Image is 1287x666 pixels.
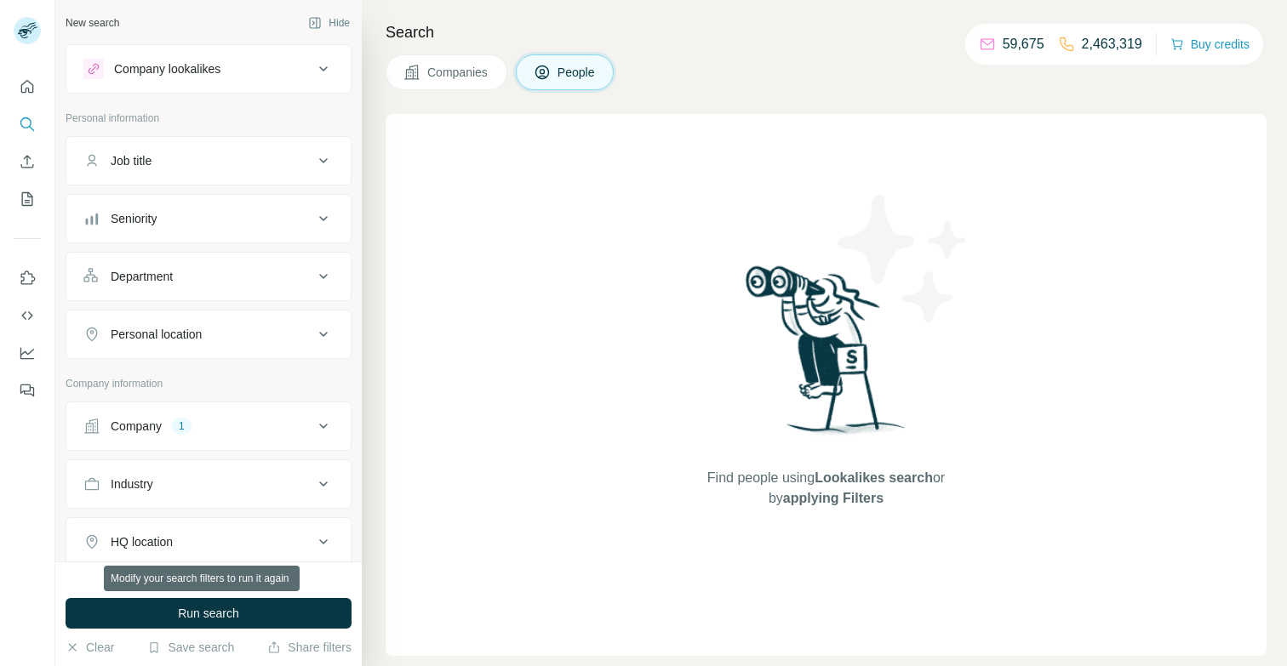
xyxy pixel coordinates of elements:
span: People [558,64,597,81]
p: Company information [66,376,352,391]
button: My lists [14,184,41,214]
span: Run search [178,605,239,622]
h4: Search [386,20,1267,44]
img: Surfe Illustration - Woman searching with binoculars [738,261,915,451]
p: 59,675 [1003,34,1044,54]
button: Department [66,256,351,297]
button: Use Surfe API [14,300,41,331]
button: Dashboard [14,338,41,368]
button: Feedback [14,375,41,406]
button: Quick start [14,71,41,102]
div: Company lookalikes [114,60,220,77]
button: Save search [147,639,234,656]
div: 1 [172,418,192,434]
button: Run search [66,598,352,629]
button: Buy credits [1170,32,1250,56]
div: HQ location [111,533,173,550]
button: Industry [66,464,351,504]
button: HQ location [66,521,351,562]
div: Job title [111,152,152,169]
div: Personal location [111,326,202,343]
button: Share filters [267,639,352,656]
button: Seniority [66,198,351,239]
span: Companies [427,64,489,81]
img: Surfe Illustration - Stars [827,182,980,335]
p: Personal information [66,111,352,126]
div: Company [111,418,162,435]
button: Clear [66,639,114,656]
button: Personal location [66,314,351,355]
div: Seniority [111,210,157,227]
button: Job title [66,140,351,181]
div: New search [66,15,119,31]
button: Enrich CSV [14,146,41,177]
button: Search [14,109,41,139]
div: 9900 search results remaining [140,572,277,588]
div: Industry [111,475,153,492]
button: Use Surfe on LinkedIn [14,263,41,293]
p: 2,463,319 [1082,34,1142,54]
span: applying Filters [783,491,884,505]
button: Company1 [66,406,351,447]
div: Department [111,268,173,285]
span: Lookalikes search [815,470,933,485]
button: Hide [296,10,362,36]
button: Company lookalikes [66,48,351,89]
span: Find people using or by [689,468,962,509]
